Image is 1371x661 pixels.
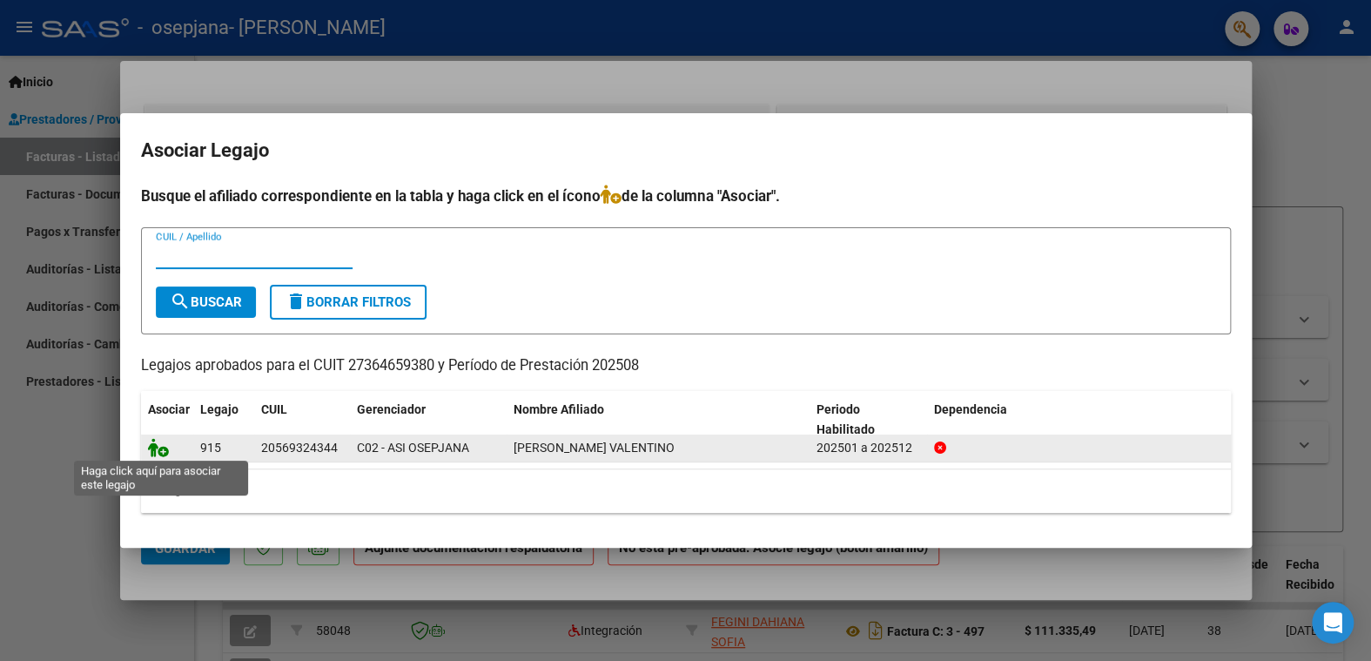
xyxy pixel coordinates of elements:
span: OLIVERA GUIASTRENNEC VALENTINO [514,441,675,455]
h4: Busque el afiliado correspondiente en la tabla y haga click en el ícono de la columna "Asociar". [141,185,1231,207]
span: Nombre Afiliado [514,402,604,416]
span: C02 - ASI OSEPJANA [357,441,469,455]
datatable-header-cell: Nombre Afiliado [507,391,810,449]
span: Gerenciador [357,402,426,416]
datatable-header-cell: Gerenciador [350,391,507,449]
span: Dependencia [934,402,1007,416]
datatable-header-cell: Legajo [193,391,254,449]
span: Borrar Filtros [286,294,411,310]
h2: Asociar Legajo [141,134,1231,167]
span: Legajo [200,402,239,416]
mat-icon: search [170,291,191,312]
span: Buscar [170,294,242,310]
span: CUIL [261,402,287,416]
datatable-header-cell: Asociar [141,391,193,449]
div: 20569324344 [261,438,338,458]
span: Periodo Habilitado [817,402,875,436]
span: Asociar [148,402,190,416]
div: 1 registros [141,469,1231,513]
datatable-header-cell: CUIL [254,391,350,449]
datatable-header-cell: Periodo Habilitado [810,391,927,449]
datatable-header-cell: Dependencia [927,391,1231,449]
mat-icon: delete [286,291,306,312]
span: 915 [200,441,221,455]
p: Legajos aprobados para el CUIT 27364659380 y Período de Prestación 202508 [141,355,1231,377]
button: Borrar Filtros [270,285,427,320]
div: 202501 a 202512 [817,438,920,458]
button: Buscar [156,287,256,318]
div: Open Intercom Messenger [1312,602,1354,644]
